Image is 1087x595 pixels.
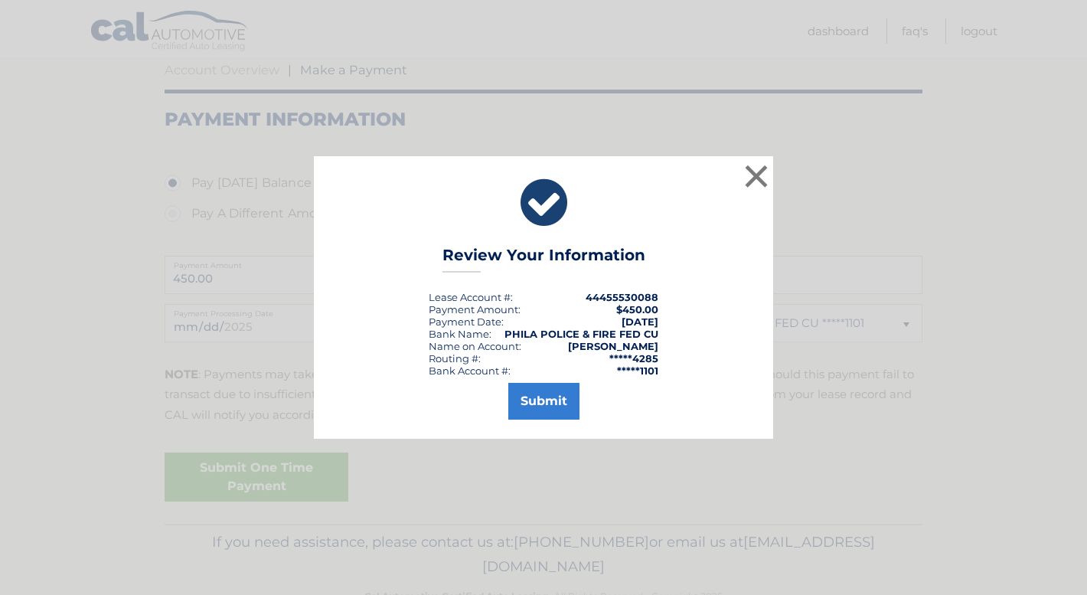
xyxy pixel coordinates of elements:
div: Bank Name: [429,328,491,340]
div: Lease Account #: [429,291,513,303]
button: × [741,161,772,191]
div: : [429,315,504,328]
strong: [PERSON_NAME] [568,340,658,352]
strong: PHILA POLICE & FIRE FED CU [504,328,658,340]
h3: Review Your Information [442,246,645,273]
span: Payment Date [429,315,501,328]
strong: 44455530088 [586,291,658,303]
button: Submit [508,383,579,420]
div: Bank Account #: [429,365,511,377]
span: $450.00 [616,303,658,315]
div: Name on Account: [429,340,521,352]
div: Routing #: [429,352,481,365]
span: [DATE] [622,315,658,328]
div: Payment Amount: [429,303,521,315]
